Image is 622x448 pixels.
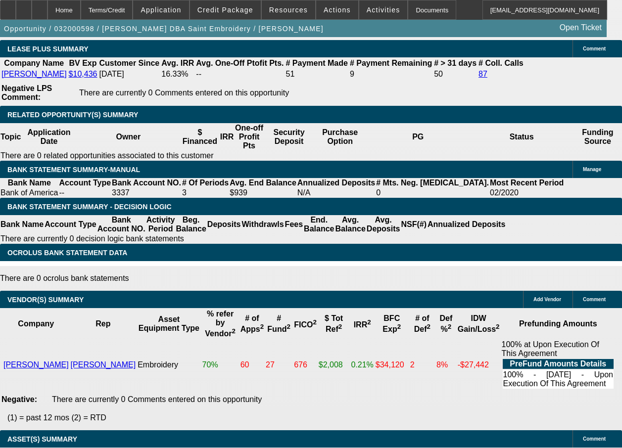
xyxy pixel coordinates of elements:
[196,59,284,67] b: Avg. One-Off Ptofit Pts.
[7,249,127,257] span: OCROLUS BANK STATEMENT DATA
[21,123,76,151] th: Application Date
[234,123,264,151] th: One-off Profit Pts
[97,215,146,234] th: Bank Account NO.
[354,320,371,329] b: IRR
[350,340,374,390] td: 0.21%
[52,395,262,403] span: There are currently 0 Comments entered on this opportunity
[286,69,348,79] td: 51
[286,59,348,67] b: # Payment Made
[44,215,97,234] th: Account Type
[232,327,236,335] sup: 2
[285,215,303,234] th: Fees
[111,188,182,198] td: 3337
[448,323,451,330] sup: 2
[202,340,239,390] td: 70%
[220,123,235,151] th: IRR
[375,340,409,390] td: $34,120
[533,297,561,302] span: Add Vendor
[376,178,489,188] th: # Mts. Neg. [MEDICAL_DATA].
[139,315,199,332] b: Asset Equipment Type
[1,70,67,78] a: [PERSON_NAME]
[287,323,290,330] sup: 2
[190,0,261,19] button: Credit Package
[519,319,597,328] b: Prefunding Amounts
[478,70,487,78] a: 87
[205,310,236,338] b: % refer by Vendor
[137,340,200,390] td: Embroidery
[583,436,606,442] span: Comment
[264,123,314,151] th: Security Deposit
[240,314,264,333] b: # of Apps
[410,340,435,390] td: 2
[1,395,37,403] b: Negative:
[583,167,601,172] span: Manage
[96,319,110,328] b: Rep
[77,123,180,151] th: Owner
[297,188,376,198] td: N/A
[229,188,297,198] td: $939
[583,46,606,51] span: Comment
[457,340,500,390] td: -$27,442
[367,318,371,326] sup: 2
[269,6,308,14] span: Resources
[324,6,351,14] span: Actions
[133,0,189,19] button: Application
[427,215,506,234] th: Annualized Deposits
[458,314,500,333] b: IDW Gain/Loss
[314,123,366,151] th: Purchase Option
[510,359,606,368] b: PreFund Amounts Details
[397,323,401,330] sup: 2
[574,123,622,151] th: Funding Source
[502,340,615,390] div: 100% at Upon Execution Of This Agreement
[98,69,160,79] td: [DATE]
[4,25,324,33] span: Opportunity / 032000598 / [PERSON_NAME] DBA Saint Embroidery / [PERSON_NAME]
[71,360,136,369] a: [PERSON_NAME]
[427,323,431,330] sup: 2
[207,215,241,234] th: Deposits
[241,215,284,234] th: Withdrawls
[440,314,453,333] b: Def %
[313,318,316,326] sup: 2
[18,319,54,328] b: Company
[59,178,112,188] th: Account Type
[293,340,317,390] td: 676
[7,111,138,119] span: RELATED OPPORTUNITY(S) SUMMARY
[7,203,172,211] span: Bank Statement Summary - Decision Logic
[433,69,477,79] td: 50
[4,59,64,67] b: Company Name
[1,84,52,101] b: Negative LPS Comment:
[161,59,194,67] b: Avg. IRR
[349,69,432,79] td: 9
[376,188,489,198] td: 0
[489,188,564,198] td: 02/2020
[69,70,97,78] a: $10,436
[262,0,315,19] button: Resources
[556,19,606,36] a: Open Ticket
[175,215,206,234] th: Beg. Balance
[434,59,477,67] b: # > 31 days
[325,314,343,333] b: $ Tot Ref
[182,178,229,188] th: # Of Periods
[195,69,284,79] td: --
[338,323,342,330] sup: 2
[229,178,297,188] th: Avg. End Balance
[7,166,140,174] span: BANK STATEMENT SUMMARY-MANUAL
[182,188,229,198] td: 3
[359,0,408,19] button: Activities
[294,320,317,329] b: FICO
[335,215,366,234] th: Avg. Balance
[7,435,77,443] span: ASSET(S) SUMMARY
[316,0,358,19] button: Actions
[7,45,89,53] span: LEASE PLUS SUMMARY
[111,178,182,188] th: Bank Account NO.
[583,297,606,302] span: Comment
[297,178,376,188] th: Annualized Deposits
[69,59,97,67] b: BV Exp
[240,340,264,390] td: 60
[146,215,176,234] th: Activity Period
[367,6,400,14] span: Activities
[59,188,112,198] td: --
[503,370,614,389] td: 100% - [DATE] - Upon Execution Of This Agreement
[7,413,622,422] p: (1) = past 12 mos (2) = RTD
[303,215,335,234] th: End. Balance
